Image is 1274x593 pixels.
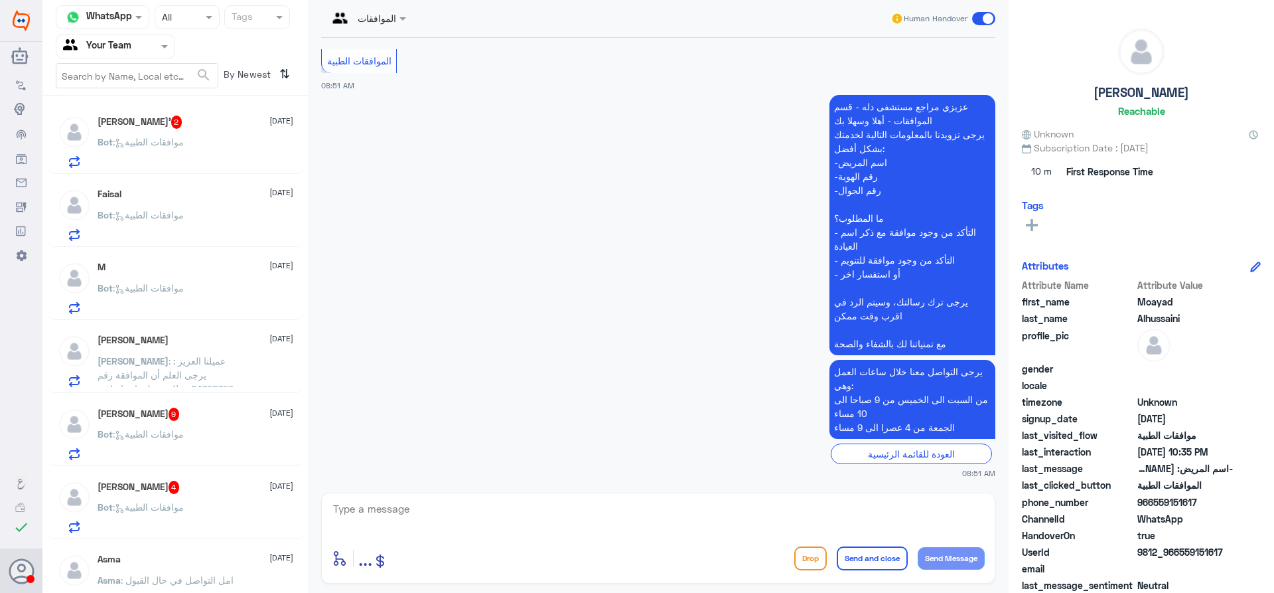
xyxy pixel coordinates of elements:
h5: M [98,262,106,273]
span: [DATE] [269,115,293,127]
span: By Newest [218,63,274,90]
span: : موافقات الطبية [113,136,184,147]
span: [DATE] [269,552,293,564]
span: last_clicked_button [1022,478,1135,492]
span: Asma [98,574,121,586]
img: defaultAdmin.png [1137,329,1170,362]
span: 08:51 AM [962,467,995,479]
span: Bot [98,501,113,513]
span: ... [358,546,372,570]
span: 966559151617 [1137,495,1234,509]
img: defaultAdmin.png [58,262,91,295]
span: locale [1022,379,1135,392]
span: Bot [98,428,113,440]
span: HandoverOn [1022,529,1135,543]
span: Subscription Date : [DATE] [1022,141,1261,155]
h5: بنت سعد [98,481,180,494]
button: Send and close [837,547,908,570]
h5: [PERSON_NAME] [1094,85,1189,100]
img: defaultAdmin.png [58,481,91,514]
span: Human Handover [904,13,967,25]
span: signup_date [1022,412,1135,426]
span: ChannelId [1022,512,1135,526]
h5: عبدالرحمن مساعد [98,408,180,421]
span: 9812_966559151617 [1137,545,1234,559]
img: defaultAdmin.png [58,116,91,149]
button: Drop [794,547,827,570]
span: Unknown [1022,127,1074,141]
span: الموافقات الطبية [327,55,391,66]
span: last_message [1022,462,1135,475]
span: last_interaction [1022,445,1135,459]
img: yourTeam.svg [63,37,83,56]
span: Bot [98,209,113,220]
span: Bot [98,282,113,294]
span: [DATE] [269,260,293,272]
span: last_message_sentiment [1022,578,1135,592]
span: : موافقات الطبية [113,428,184,440]
h6: Reachable [1118,105,1165,117]
h6: Tags [1022,199,1044,211]
span: [PERSON_NAME] [98,355,169,367]
span: [DATE] [269,480,293,492]
button: search [196,64,212,86]
h5: Asma [98,554,121,565]
span: : موافقات الطبية [113,209,184,220]
p: 21/9/2025, 8:51 AM [829,360,995,439]
button: Avatar [9,558,34,584]
img: whatsapp.png [63,7,83,27]
button: Send Message [918,547,985,570]
span: search [196,67,212,83]
span: Bot [98,136,113,147]
span: first_name [1022,295,1135,309]
span: phone_number [1022,495,1135,509]
div: العودة للقائمة الرئيسية [831,444,992,464]
span: [DATE] [269,407,293,419]
span: 9 [169,408,180,421]
button: ... [358,543,372,573]
span: null [1137,379,1234,392]
span: Unknown [1137,395,1234,409]
span: last_name [1022,311,1135,325]
img: defaultAdmin.png [58,408,91,441]
span: Moayad [1137,295,1234,309]
span: 2 [171,116,182,129]
h6: Attributes [1022,260,1069,272]
img: defaultAdmin.png [58,554,91,587]
span: -اسم المريض: مؤيد الحسيني -رقم الهوية : 1069828471 -رقم الجوال :0559151617 انا مريض سكر من النوع ... [1137,462,1234,475]
span: Attribute Name [1022,278,1135,292]
i: check [13,519,29,535]
span: Attribute Value [1137,278,1234,292]
i: ⇅ [279,63,290,85]
div: Tags [230,9,253,27]
span: email [1022,562,1135,576]
span: true [1137,529,1234,543]
span: 4 [169,481,180,494]
img: defaultAdmin.png [1119,29,1164,74]
span: 2025-09-20T19:32:12.548Z [1137,412,1234,426]
span: : موافقات الطبية [113,501,184,513]
img: defaultAdmin.png [58,335,91,368]
span: null [1137,562,1234,576]
h5: Faisal [98,189,121,200]
p: 21/9/2025, 8:51 AM [829,95,995,355]
span: 08:51 AM [321,81,354,90]
span: profile_pic [1022,329,1135,359]
span: UserId [1022,545,1135,559]
span: الموافقات الطبية [1137,478,1234,492]
span: Alhussaini [1137,311,1234,325]
input: Search by Name, Local etc… [56,64,218,88]
span: First Response Time [1066,165,1153,179]
span: 0 [1137,578,1234,592]
span: [DATE] [269,187,293,199]
span: 2 [1137,512,1234,526]
img: Widebot Logo [13,10,30,31]
span: gender [1022,362,1135,376]
span: null [1137,362,1234,376]
h5: Abdullah Alnami’ [98,116,182,129]
span: 2025-09-20T19:35:47.134Z [1137,445,1234,459]
span: [DATE] [269,333,293,345]
img: defaultAdmin.png [58,189,91,222]
span: last_visited_flow [1022,428,1135,442]
span: 10 m [1022,160,1062,184]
